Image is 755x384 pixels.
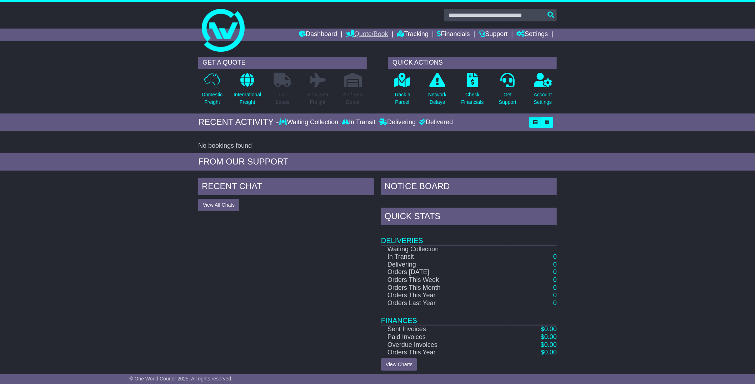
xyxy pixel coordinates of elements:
[299,29,337,41] a: Dashboard
[541,325,557,333] a: $0.00
[541,349,557,356] a: $0.00
[428,72,447,110] a: NetworkDelays
[394,72,411,110] a: Track aParcel
[202,91,222,106] p: Domestic Freight
[479,29,508,41] a: Support
[377,118,417,126] div: Delivering
[129,376,232,382] span: © One World Courier 2025. All rights reserved.
[394,91,410,106] p: Track a Parcel
[397,29,429,41] a: Tracking
[544,341,557,348] span: 0.00
[388,57,557,69] div: QUICK ACTIONS
[201,72,223,110] a: DomesticFreight
[198,199,239,211] button: View All Chats
[381,261,509,269] td: Delivering
[381,349,509,357] td: Orders This Year
[461,91,484,106] p: Check Financials
[381,292,509,299] td: Orders This Year
[381,268,509,276] td: Orders [DATE]
[381,276,509,284] td: Orders This Week
[198,57,367,69] div: GET A QUOTE
[343,91,362,106] p: Air / Sea Depot
[461,72,484,110] a: CheckFinancials
[307,91,328,106] p: Air & Sea Freight
[541,333,557,340] a: $0.00
[428,91,446,106] p: Network Delays
[544,333,557,340] span: 0.00
[233,72,261,110] a: InternationalFreight
[381,208,557,227] div: Quick Stats
[381,284,509,292] td: Orders This Month
[553,284,557,291] a: 0
[553,268,557,276] a: 0
[381,178,557,197] div: NOTICE BOARD
[417,118,453,126] div: Delivered
[381,333,509,341] td: Paid Invoices
[198,178,374,197] div: RECENT CHAT
[381,245,509,253] td: Waiting Collection
[534,72,552,110] a: AccountSettings
[381,227,557,245] td: Deliveries
[381,341,509,349] td: Overdue Invoices
[534,91,552,106] p: Account Settings
[198,142,557,150] div: No bookings found
[198,157,557,167] div: FROM OUR SUPPORT
[553,292,557,299] a: 0
[499,72,517,110] a: GetSupport
[346,29,388,41] a: Quote/Book
[381,299,509,307] td: Orders Last Year
[516,29,548,41] a: Settings
[499,91,516,106] p: Get Support
[553,276,557,283] a: 0
[198,117,279,127] div: RECENT ACTIVITY -
[381,358,417,371] a: View Charts
[553,299,557,307] a: 0
[381,253,509,261] td: In Transit
[274,91,291,106] p: Full Loads
[544,325,557,333] span: 0.00
[553,261,557,268] a: 0
[544,349,557,356] span: 0.00
[381,325,509,333] td: Sent Invoices
[234,91,261,106] p: International Freight
[279,118,340,126] div: Waiting Collection
[340,118,377,126] div: In Transit
[553,253,557,260] a: 0
[541,341,557,348] a: $0.00
[437,29,470,41] a: Financials
[381,307,557,325] td: Finances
